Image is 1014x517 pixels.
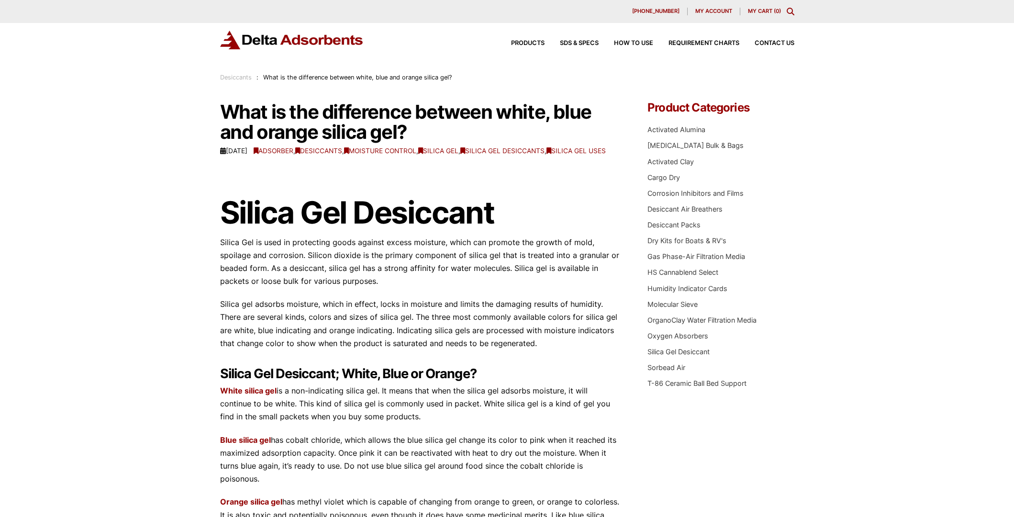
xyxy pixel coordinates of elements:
a: Silica Gel Uses [546,147,606,155]
span: : [256,74,258,81]
a: My Cart (0) [748,8,781,14]
h1: Silica Gel Desiccant [220,196,619,229]
a: Humidity Indicator Cards [647,284,727,292]
a: SDS & SPECS [545,40,599,46]
p: has cobalt chloride, which allows the blue silica gel change its color to pink when it reached it... [220,434,619,486]
p: is a non-indicating silica gel. It means that when the silica gel adsorbs moisture, it will conti... [220,384,619,424]
a: Silica Gel [418,147,458,155]
a: Gas Phase-Air Filtration Media [647,252,745,260]
span: [PHONE_NUMBER] [632,9,680,14]
a: Desiccants [220,74,252,81]
a: Requirement Charts [653,40,739,46]
span: , , , , , [254,146,606,156]
span: What is the difference between white, blue and orange silica gel? [263,74,452,81]
span: SDS & SPECS [560,40,599,46]
a: HS Cannablend Select [647,268,718,276]
h2: Silica Gel Desiccant; White, Blue or Orange? [220,366,619,382]
a: Corrosion Inhibitors and Films [647,189,744,197]
p: Silica Gel is used in protecting goods against excess moisture, which can promote the growth of m... [220,236,619,288]
time: [DATE] [220,147,247,155]
a: Adsorber [254,147,293,155]
h1: What is the difference between white, blue and orange silica gel? [220,102,619,142]
a: Dry Kits for Boats & RV's [647,236,726,245]
p: Silica gel adsorbs moisture, which in effect, locks in moisture and limits the damaging results o... [220,298,619,350]
span: Contact Us [755,40,794,46]
span: Products [511,40,545,46]
a: [PHONE_NUMBER] [624,8,688,15]
a: T-86 Ceramic Ball Bed Support [647,379,747,387]
a: Orange silica gel [220,497,282,506]
a: Activated Alumina [647,125,705,134]
a: OrganoClay Water Filtration Media [647,316,757,324]
a: Sorbead Air [647,363,685,371]
span: My account [695,9,732,14]
span: Requirement Charts [669,40,739,46]
a: Silica Gel Desiccants [460,147,545,155]
a: Contact Us [739,40,794,46]
h4: Product Categories [647,102,794,113]
span: 0 [776,8,779,14]
a: Cargo Dry [647,173,680,181]
a: Molecular Sieve [647,300,698,308]
a: Blue silica gel [220,435,271,445]
a: Moisture Control [344,147,416,155]
a: [MEDICAL_DATA] Bulk & Bags [647,141,744,149]
a: Silica Gel Desiccant [647,348,710,356]
img: Delta Adsorbents [220,31,364,49]
a: Desiccant Air Breathers [647,205,723,213]
a: My account [688,8,740,15]
span: How to Use [614,40,653,46]
a: Products [496,40,545,46]
a: White silica gel [220,386,277,395]
div: Toggle Modal Content [787,8,794,15]
a: Desiccant Packs [647,221,701,229]
a: Desiccants [295,147,342,155]
a: Oxygen Absorbers [647,332,708,340]
a: How to Use [599,40,653,46]
a: Activated Clay [647,157,694,166]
